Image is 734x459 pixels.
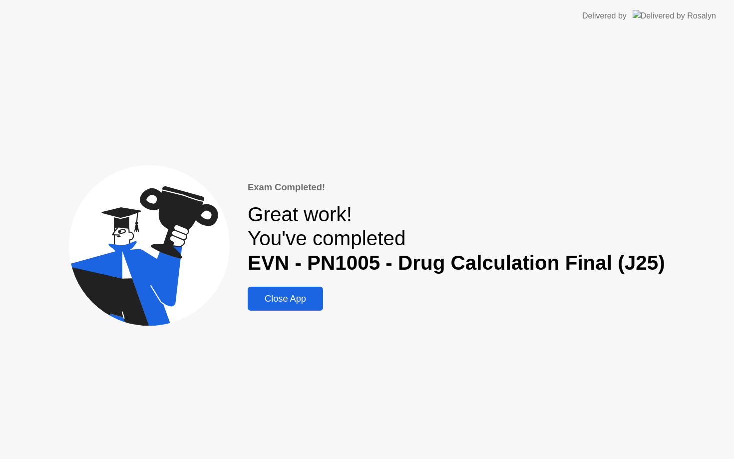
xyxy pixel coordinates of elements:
button: Close App [248,287,323,311]
div: Delivered by [582,10,627,22]
div: Close App [251,294,320,304]
div: Great work! You've completed [248,202,665,275]
div: Exam Completed! [248,180,665,194]
b: EVN - PN1005 - Drug Calculation Final (J25) [248,251,665,274]
img: Delivered by Rosalyn [633,10,716,21]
